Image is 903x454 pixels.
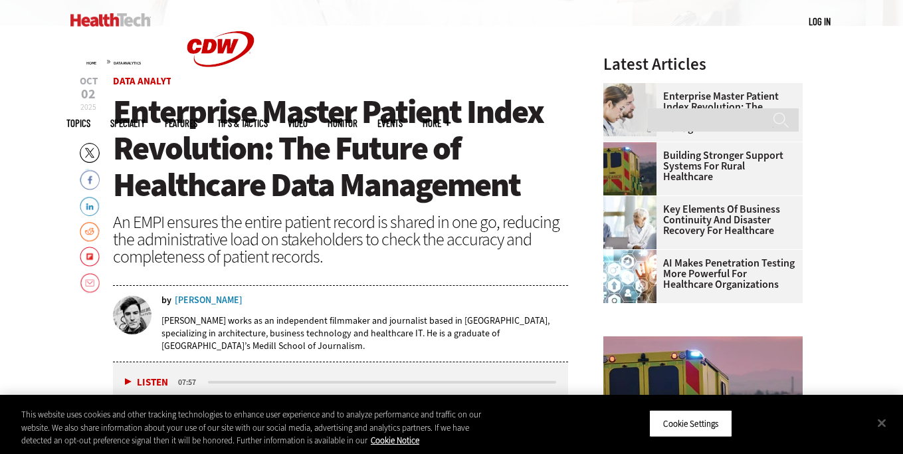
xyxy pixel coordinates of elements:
[603,196,656,249] img: incident response team discusses around a table
[603,258,795,290] a: AI Makes Penetration Testing More Powerful for Healthcare Organizations
[171,88,270,102] a: CDW
[113,296,151,334] img: nathan eddy
[161,314,569,352] p: [PERSON_NAME] works as an independent filmmaker and journalist based in [GEOGRAPHIC_DATA], specia...
[217,118,268,128] a: Tips & Tactics
[423,118,451,128] span: More
[110,118,145,128] span: Specialty
[603,250,663,261] a: Healthcare and hacking concept
[809,15,831,27] a: Log in
[161,296,171,305] span: by
[125,378,168,388] button: Listen
[603,250,656,303] img: Healthcare and hacking concept
[377,118,403,128] a: Events
[603,204,795,236] a: Key Elements of Business Continuity and Disaster Recovery for Healthcare
[21,408,496,447] div: This website uses cookies and other tracking technologies to enhance user experience and to analy...
[288,118,308,128] a: Video
[165,118,197,128] a: Features
[649,409,732,437] button: Cookie Settings
[175,296,243,305] a: [PERSON_NAME]
[113,213,569,265] div: An EMPI ensures the entire patient record is shared in one go, reducing the administrative load o...
[176,376,206,388] div: duration
[113,90,544,207] span: Enterprise Master Patient Index Revolution: The Future of Healthcare Data Management
[66,118,90,128] span: Topics
[603,196,663,207] a: incident response team discusses around a table
[70,13,151,27] img: Home
[867,408,896,437] button: Close
[603,142,663,153] a: ambulance driving down country road at sunset
[328,118,357,128] a: MonITor
[603,142,656,195] img: ambulance driving down country road at sunset
[371,435,419,446] a: More information about your privacy
[809,15,831,29] div: User menu
[603,83,656,136] img: medical researchers look at data on desktop monitor
[603,150,795,182] a: Building Stronger Support Systems for Rural Healthcare
[113,362,569,402] div: media player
